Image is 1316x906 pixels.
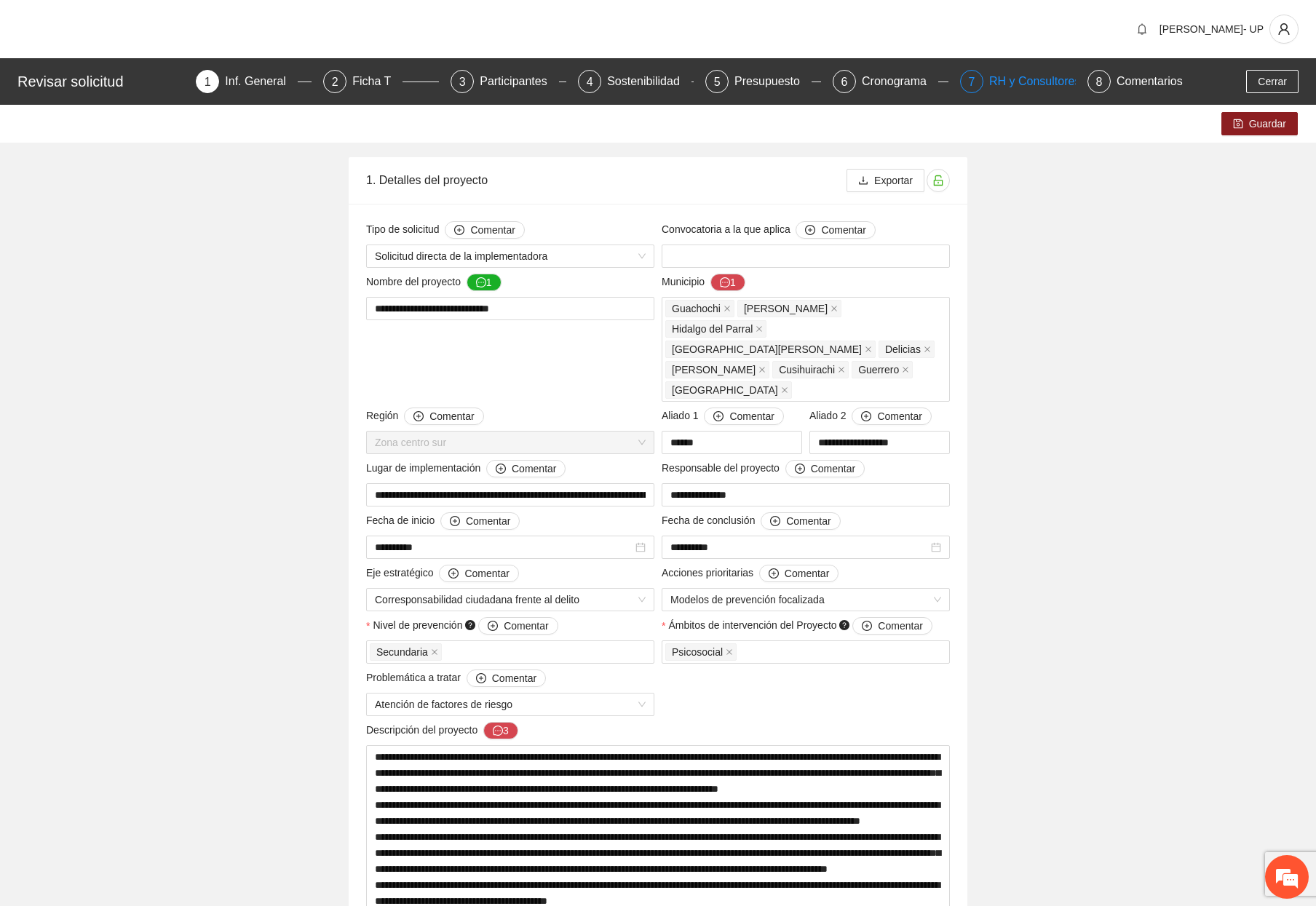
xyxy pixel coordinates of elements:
[821,222,865,238] span: Comentar
[476,673,486,685] span: plus-circle
[1258,73,1287,90] span: Cerrar
[84,194,201,341] span: Estamos en línea.
[714,76,721,88] span: 5
[724,305,731,312] span: close
[470,222,515,238] span: Comentar
[772,361,849,378] span: Cusihuirachi
[704,408,783,425] button: Aliado 1
[877,408,921,424] span: Comentar
[852,408,931,425] button: Aliado 2
[710,274,745,291] button: Municipio
[665,341,876,358] span: Santa Bárbara
[670,589,941,611] span: Modelos de prevención focalizada
[744,301,828,317] span: [PERSON_NAME]
[375,245,646,267] span: Solicitud directa de la implementadora
[439,565,518,582] button: Eje estratégico
[737,300,841,317] span: Guadalupe y Calvo
[729,408,774,424] span: Comentar
[795,464,805,475] span: plus-circle
[370,643,442,661] span: Secundaria
[838,366,845,373] span: close
[852,361,913,378] span: Guerrero
[1221,112,1298,135] button: saveGuardar
[781,386,788,394] span: close
[665,320,766,338] span: Hidalgo del Parral
[662,512,841,530] span: Fecha de conclusión
[668,617,932,635] span: Ámbitos de intervención del Proyecto
[672,362,756,378] span: [PERSON_NAME]
[756,325,763,333] span: close
[578,70,694,93] div: 4Sostenibilidad
[665,643,737,661] span: Psicosocial
[734,70,812,93] div: Presupuesto
[451,70,566,93] div: 3Participantes
[758,366,766,373] span: close
[665,381,792,399] span: Chihuahua
[672,301,721,317] span: Guachochi
[1131,23,1153,35] span: bell
[1096,76,1103,88] span: 8
[1160,23,1264,35] span: [PERSON_NAME]- UP
[862,621,872,632] span: plus-circle
[969,76,975,88] span: 7
[480,70,559,93] div: Participantes
[761,512,840,530] button: Fecha de conclusión
[927,175,949,186] span: unlock
[366,565,519,582] span: Eje estratégico
[1249,116,1286,132] span: Guardar
[440,512,520,530] button: Fecha de inicio
[225,70,298,93] div: Inf. General
[672,644,723,660] span: Psicosocial
[465,620,475,630] span: question-circle
[352,70,403,93] div: Ficha T
[769,568,779,580] span: plus-circle
[445,221,524,239] button: Tipo de solicitud
[512,461,556,477] span: Comentar
[713,411,724,423] span: plus-circle
[705,70,821,93] div: 5Presupuesto
[366,408,484,425] span: Región
[332,76,338,88] span: 2
[927,169,950,192] button: unlock
[811,461,855,477] span: Comentar
[785,565,829,581] span: Comentar
[450,516,460,528] span: plus-circle
[504,618,548,634] span: Comentar
[366,460,566,477] span: Lugar de implementación
[879,341,935,358] span: Delicias
[366,159,847,201] div: 1. Detalles del proyecto
[1246,70,1299,93] button: Cerrar
[665,300,734,317] span: Guachochi
[989,70,1092,93] div: RH y Consultores
[467,274,502,291] button: Nombre del proyecto
[366,722,518,739] span: Descripción del proyecto
[454,225,464,237] span: plus-circle
[323,70,439,93] div: 2Ficha T
[779,362,835,378] span: Cusihuirachi
[459,76,466,88] span: 3
[464,565,509,581] span: Comentar
[852,617,932,635] button: Ámbitos de intervención del Proyecto question-circle
[786,513,831,529] span: Comentar
[587,76,593,88] span: 4
[366,669,546,687] span: Problemática a tratar
[1117,70,1183,93] div: Comentarios
[376,644,428,660] span: Secundaria
[1130,17,1154,41] button: bell
[662,221,876,239] span: Convocatoria a la que aplica
[607,70,691,93] div: Sostenibilidad
[833,70,948,93] div: 6Cronograma
[431,648,438,656] span: close
[861,411,871,423] span: plus-circle
[874,172,913,188] span: Exportar
[902,366,909,373] span: close
[672,341,862,357] span: [GEOGRAPHIC_DATA][PERSON_NAME]
[466,513,510,529] span: Comentar
[1270,23,1298,36] span: user
[496,464,506,475] span: plus-circle
[375,694,646,715] span: Atención de factores de riesgo
[205,76,211,88] span: 1
[796,221,875,239] button: Convocatoria a la que aplica
[662,274,745,291] span: Municipio
[672,382,778,398] span: [GEOGRAPHIC_DATA]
